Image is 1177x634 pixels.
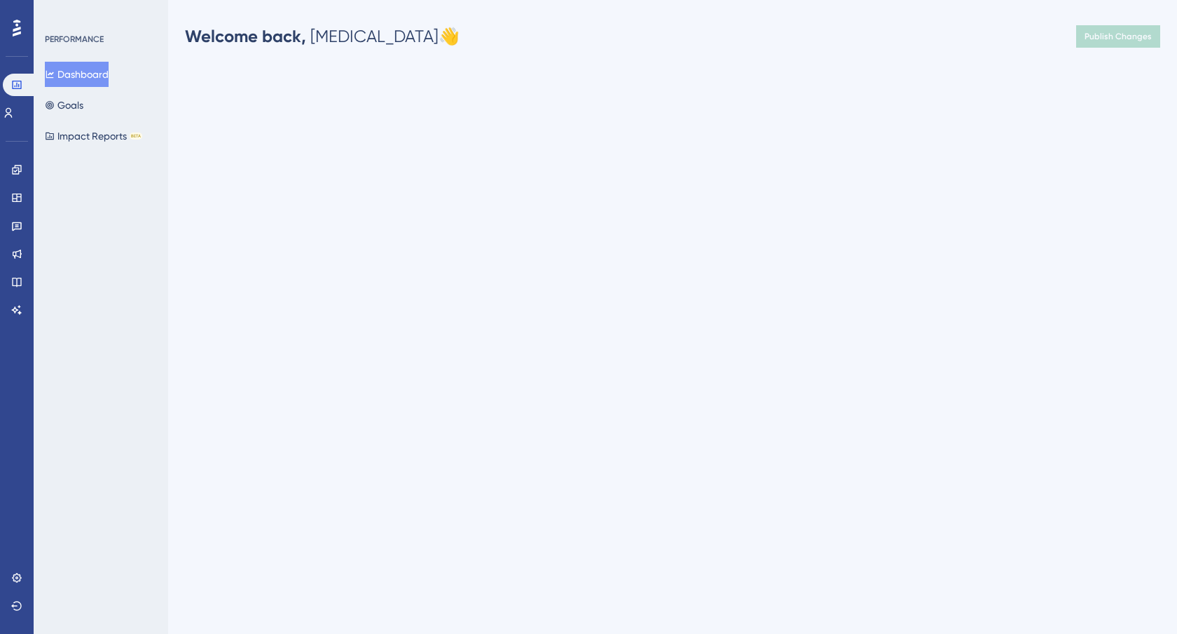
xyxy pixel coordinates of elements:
div: PERFORMANCE [45,34,104,45]
span: Welcome back, [185,26,306,46]
span: Publish Changes [1085,31,1152,42]
button: Dashboard [45,62,109,87]
div: [MEDICAL_DATA] 👋 [185,25,460,48]
div: BETA [130,133,142,140]
button: Goals [45,93,83,118]
button: Impact ReportsBETA [45,123,142,149]
button: Publish Changes [1076,25,1160,48]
